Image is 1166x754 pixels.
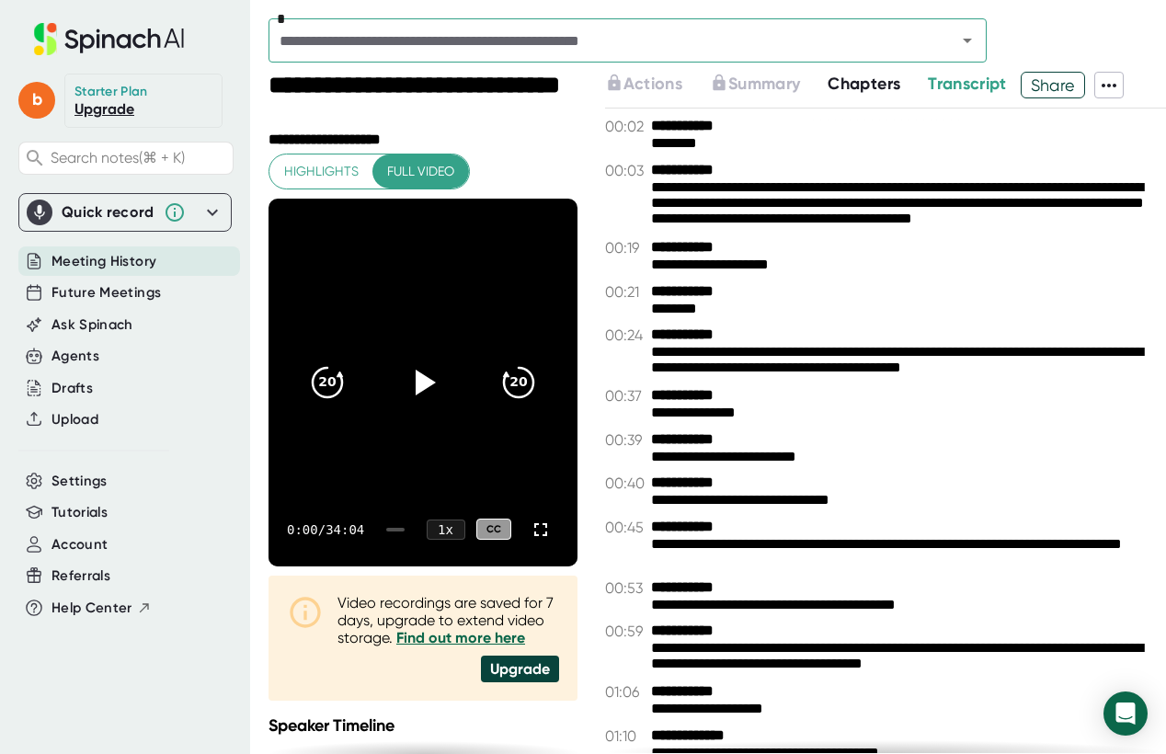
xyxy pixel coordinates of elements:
[284,160,359,183] span: Highlights
[372,154,469,188] button: Full video
[387,160,454,183] span: Full video
[728,74,800,94] span: Summary
[605,474,646,492] span: 00:40
[605,72,682,97] button: Actions
[396,629,525,646] a: Find out more here
[605,283,646,301] span: 00:21
[605,431,646,449] span: 00:39
[605,579,646,597] span: 00:53
[51,251,156,272] button: Meeting History
[605,239,646,257] span: 00:19
[710,72,828,98] div: Upgrade to access
[710,72,800,97] button: Summary
[928,72,1007,97] button: Transcript
[51,502,108,523] button: Tutorials
[51,409,98,430] button: Upload
[337,594,559,646] div: Video recordings are saved for 7 days, upgrade to extend video storage.
[476,519,511,540] div: CC
[828,72,900,97] button: Chapters
[605,118,646,135] span: 00:02
[605,72,710,98] div: Upgrade to access
[605,727,646,745] span: 01:10
[51,598,152,619] button: Help Center
[51,471,108,492] button: Settings
[605,326,646,344] span: 00:24
[1103,691,1148,736] div: Open Intercom Messenger
[605,162,646,179] span: 00:03
[74,100,134,118] a: Upgrade
[828,74,900,94] span: Chapters
[1022,69,1085,101] span: Share
[269,715,577,736] div: Speaker Timeline
[27,194,223,231] div: Quick record
[605,387,646,405] span: 00:37
[74,84,148,100] div: Starter Plan
[51,565,110,587] button: Referrals
[18,82,55,119] span: b
[605,623,646,640] span: 00:59
[51,149,185,166] span: Search notes (⌘ + K)
[51,598,132,619] span: Help Center
[269,154,373,188] button: Highlights
[928,74,1007,94] span: Transcript
[51,378,93,399] button: Drafts
[287,522,364,537] div: 0:00 / 34:04
[1021,72,1086,98] button: Share
[51,346,99,367] button: Agents
[481,656,559,682] div: Upgrade
[623,74,682,94] span: Actions
[51,314,133,336] button: Ask Spinach
[62,203,154,222] div: Quick record
[605,683,646,701] span: 01:06
[955,28,980,53] button: Open
[427,520,465,540] div: 1 x
[51,534,108,555] button: Account
[605,519,646,536] span: 00:45
[51,282,161,303] button: Future Meetings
